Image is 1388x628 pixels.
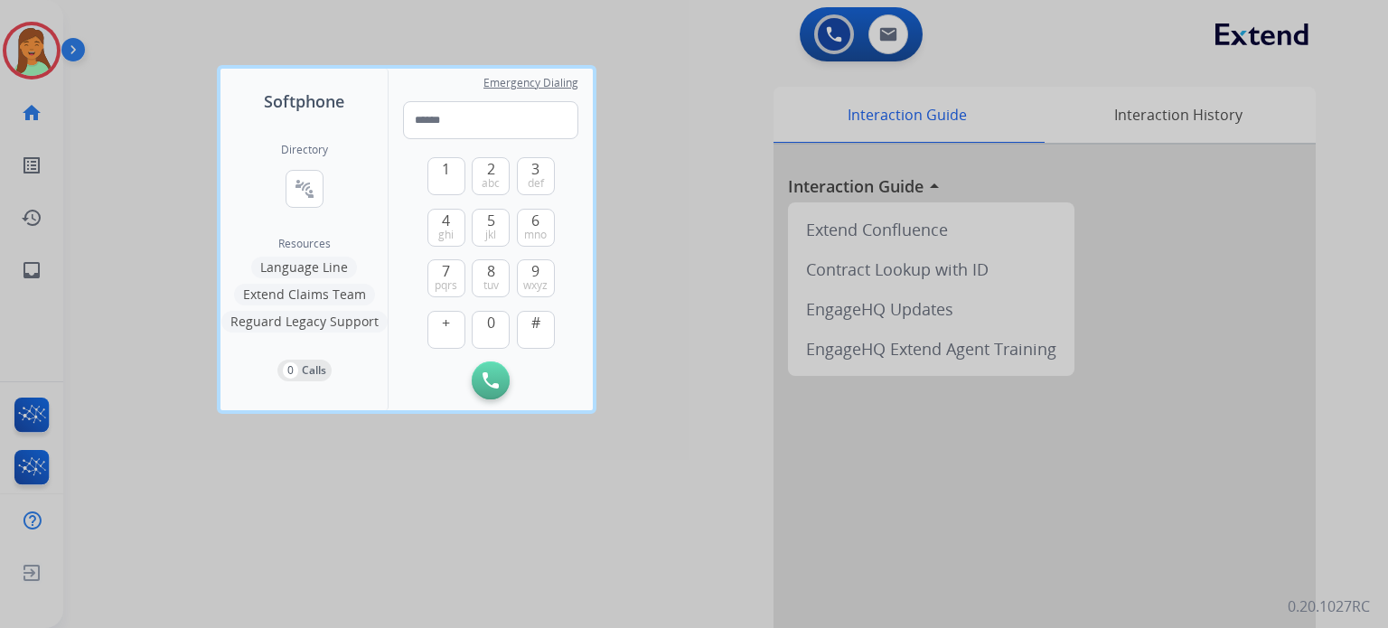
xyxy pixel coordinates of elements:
span: 4 [442,210,450,231]
span: 6 [531,210,539,231]
button: 3def [517,157,555,195]
button: 1 [427,157,465,195]
button: Reguard Legacy Support [221,311,388,333]
button: 0 [472,311,510,349]
span: pqrs [435,278,457,293]
span: wxyz [523,278,548,293]
h2: Directory [281,143,328,157]
span: 8 [487,260,495,282]
span: 7 [442,260,450,282]
span: 3 [531,158,539,180]
span: 2 [487,158,495,180]
button: 7pqrs [427,259,465,297]
button: 8tuv [472,259,510,297]
button: 2abc [472,157,510,195]
button: # [517,311,555,349]
span: 5 [487,210,495,231]
button: 0Calls [277,360,332,381]
span: tuv [483,278,499,293]
p: Calls [302,362,326,379]
span: def [528,176,544,191]
button: 5jkl [472,209,510,247]
span: mno [524,228,547,242]
button: 9wxyz [517,259,555,297]
mat-icon: connect_without_contact [294,178,315,200]
span: jkl [485,228,496,242]
span: 0 [487,312,495,333]
span: Emergency Dialing [483,76,578,90]
span: 1 [442,158,450,180]
img: call-button [483,372,499,389]
span: Resources [278,237,331,251]
span: # [531,312,540,333]
button: Language Line [251,257,357,278]
span: abc [482,176,500,191]
span: + [442,312,450,333]
span: ghi [438,228,454,242]
span: 9 [531,260,539,282]
p: 0 [283,362,298,379]
button: + [427,311,465,349]
button: 4ghi [427,209,465,247]
button: 6mno [517,209,555,247]
button: Extend Claims Team [234,284,375,305]
span: Softphone [264,89,344,114]
p: 0.20.1027RC [1288,595,1370,617]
